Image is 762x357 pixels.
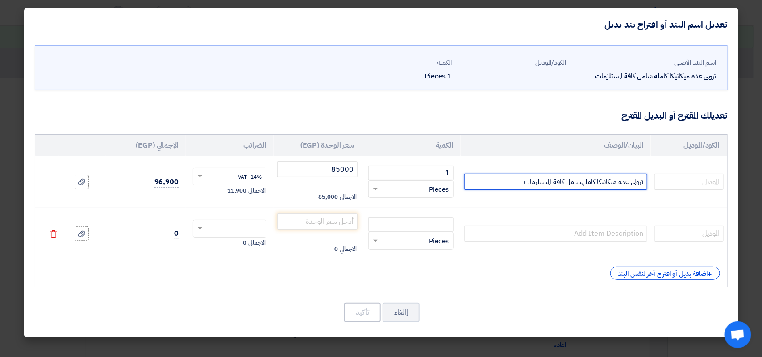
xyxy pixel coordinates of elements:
[193,220,266,238] ng-select: VAT
[227,186,246,195] span: 11,900
[334,245,338,254] span: 0
[725,321,751,348] div: Open chat
[248,186,265,195] span: الاجمالي
[610,267,720,280] div: اضافة بديل أو اقتراح آخر لنفس البند
[340,193,357,201] span: الاجمالي
[174,228,179,239] span: 0
[429,185,449,195] span: Pieces
[651,135,727,156] th: الكود/الموديل
[654,226,723,242] input: الموديل
[186,135,274,156] th: الضرائب
[154,176,179,188] span: 96,900
[605,19,728,30] h4: تعديل اسم البند أو اقتراح بند بديل
[361,135,461,156] th: الكمية
[464,226,647,242] input: Add Item Description
[277,213,358,230] input: أدخل سعر الوحدة
[654,174,723,190] input: الموديل
[459,57,566,68] div: الكود/الموديل
[345,71,452,82] div: 1 Pieces
[248,238,265,247] span: الاجمالي
[344,303,381,322] button: تأكيد
[368,217,454,232] input: RFQ_STEP1.ITEMS.2.AMOUNT_TITLE
[464,174,647,190] input: Add Item Description
[277,161,358,177] input: أدخل سعر الوحدة
[383,303,420,322] button: إالغاء
[621,109,727,122] div: تعديلك المقترح أو البديل المقترح
[345,57,452,68] div: الكمية
[105,135,186,156] th: الإجمالي (EGP)
[243,238,246,247] span: 0
[429,236,449,246] span: Pieces
[193,168,266,185] ng-select: VAT
[340,245,357,254] span: الاجمالي
[368,166,454,180] input: RFQ_STEP1.ITEMS.2.AMOUNT_TITLE
[574,71,716,82] div: ترولى عدة ميكانيكا كامله شامل كافة المستلزمات
[574,57,716,68] div: اسم البند الأصلي
[461,135,651,156] th: البيان/الوصف
[708,269,712,279] span: +
[274,135,362,156] th: سعر الوحدة (EGP)
[318,193,337,201] span: 85,000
